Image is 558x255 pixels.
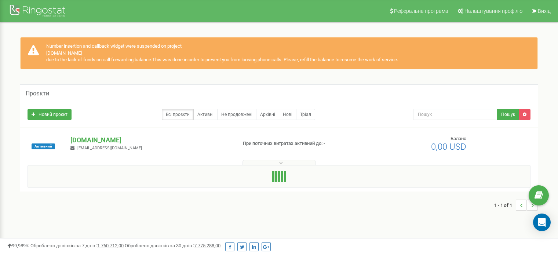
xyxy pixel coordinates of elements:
h5: Проєкти [26,90,49,97]
a: Тріал [296,109,315,120]
nav: ... [494,192,538,218]
p: [DOMAIN_NAME] [70,135,231,145]
span: Активний [32,143,55,149]
u: 7 775 288,00 [194,243,220,248]
button: Пошук [497,109,519,120]
span: Вихід [538,8,551,14]
span: Баланс [451,136,466,141]
div: Number insertion and callback widget were suspended on project [DOMAIN_NAME] due to the lack of f... [20,37,538,69]
a: Всі проєкти [162,109,194,120]
span: Налаштування профілю [464,8,522,14]
a: Новий проєкт [28,109,72,120]
p: При поточних витратах активний до: - [243,140,360,147]
u: 1 760 712,00 [97,243,124,248]
input: Пошук [413,109,497,120]
span: [EMAIL_ADDRESS][DOMAIN_NAME] [77,146,142,150]
span: Оброблено дзвінків за 7 днів : [30,243,124,248]
div: Open Intercom Messenger [533,214,551,231]
span: 99,989% [7,243,29,248]
a: Архівні [256,109,279,120]
span: 0,00 USD [431,142,466,152]
a: Активні [193,109,218,120]
span: 1 - 1 of 1 [494,200,516,211]
span: Оброблено дзвінків за 30 днів : [125,243,220,248]
span: Реферальна програма [394,8,448,14]
a: Не продовжені [217,109,256,120]
a: Нові [279,109,296,120]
